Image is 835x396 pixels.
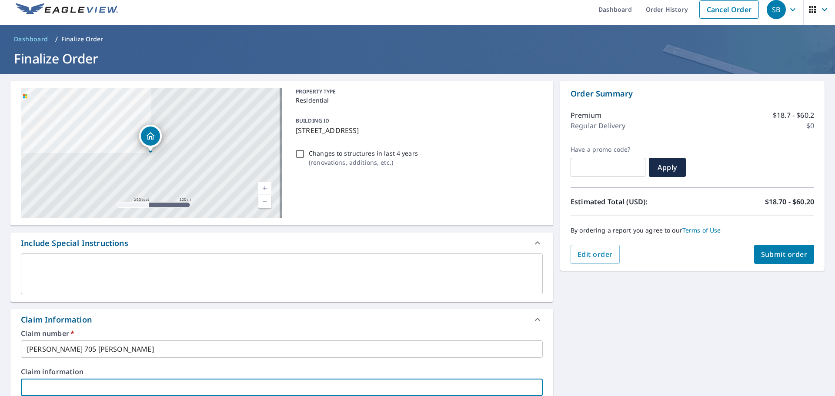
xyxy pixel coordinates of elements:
div: Claim Information [10,309,553,330]
p: Regular Delivery [571,120,625,131]
label: Claim information [21,368,543,375]
label: Claim number [21,330,543,337]
label: Have a promo code? [571,146,645,153]
p: Premium [571,110,601,120]
span: Edit order [578,250,613,259]
span: Submit order [761,250,808,259]
p: $0 [806,120,814,131]
p: BUILDING ID [296,117,329,124]
p: $18.7 - $60.2 [773,110,814,120]
p: Order Summary [571,88,814,100]
button: Edit order [571,245,620,264]
p: Finalize Order [61,35,104,43]
img: EV Logo [16,3,118,16]
p: By ordering a report you agree to our [571,226,814,234]
p: [STREET_ADDRESS] [296,125,539,136]
a: Cancel Order [699,0,759,19]
p: Estimated Total (USD): [571,196,692,207]
nav: breadcrumb [10,32,825,46]
h1: Finalize Order [10,50,825,67]
div: Include Special Instructions [21,237,128,249]
a: Current Level 17, Zoom Out [258,195,271,208]
button: Submit order [754,245,815,264]
a: Current Level 17, Zoom In [258,182,271,195]
a: Dashboard [10,32,52,46]
span: Dashboard [14,35,48,43]
li: / [55,34,58,44]
p: Changes to structures in last 4 years [309,149,418,158]
a: Terms of Use [682,226,721,234]
p: ( renovations, additions, etc. ) [309,158,418,167]
p: $18.70 - $60.20 [765,196,814,207]
div: Dropped pin, building 1, Residential property, 705 Bunker Ln Kissimmee, FL 34759 [139,125,162,152]
p: Residential [296,96,539,105]
button: Apply [649,158,686,177]
div: Claim Information [21,314,92,326]
div: Include Special Instructions [10,233,553,253]
span: Apply [656,163,679,172]
p: PROPERTY TYPE [296,88,539,96]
